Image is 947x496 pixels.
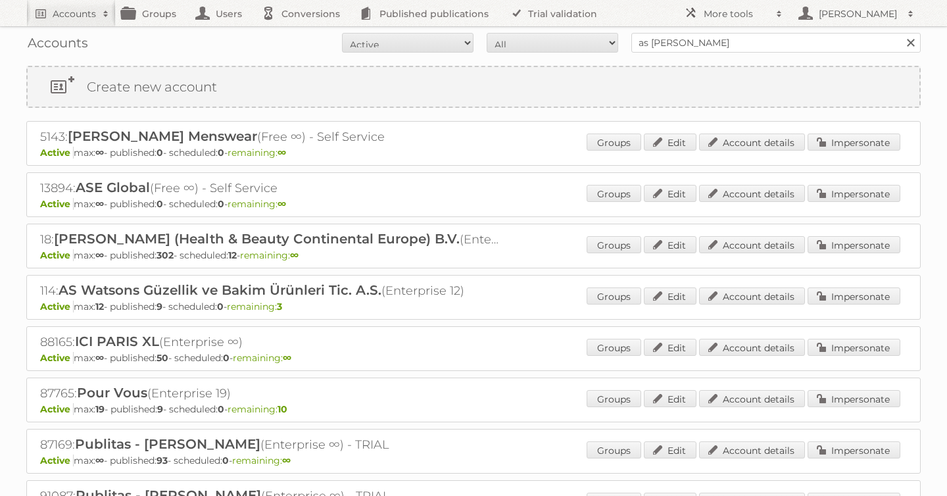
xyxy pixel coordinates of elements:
[587,339,641,356] a: Groups
[644,339,696,356] a: Edit
[277,301,282,312] strong: 3
[40,147,907,159] p: max: - published: - scheduled: -
[53,7,96,20] h2: Accounts
[587,185,641,202] a: Groups
[808,185,900,202] a: Impersonate
[587,390,641,407] a: Groups
[40,231,500,248] h2: 18: (Enterprise ∞)
[228,249,237,261] strong: 12
[240,249,299,261] span: remaining:
[699,287,805,305] a: Account details
[644,287,696,305] a: Edit
[699,185,805,202] a: Account details
[40,282,500,299] h2: 114: (Enterprise 12)
[808,287,900,305] a: Impersonate
[40,385,500,402] h2: 87765: (Enterprise 19)
[40,403,74,415] span: Active
[77,385,147,401] span: Pour Vous
[227,301,282,312] span: remaining:
[40,436,500,453] h2: 87169: (Enterprise ∞) - TRIAL
[283,352,291,364] strong: ∞
[699,390,805,407] a: Account details
[278,198,286,210] strong: ∞
[95,147,104,159] strong: ∞
[278,403,287,415] strong: 10
[699,236,805,253] a: Account details
[808,236,900,253] a: Impersonate
[699,339,805,356] a: Account details
[68,128,257,144] span: [PERSON_NAME] Menswear
[40,249,74,261] span: Active
[40,334,500,351] h2: 88165: (Enterprise ∞)
[157,352,168,364] strong: 50
[808,134,900,151] a: Impersonate
[59,282,381,298] span: AS Watsons Güzellik ve Bakim Ürünleri Tic. A.S.
[75,334,159,349] span: ICI PARIS XL
[282,455,291,466] strong: ∞
[223,352,230,364] strong: 0
[699,134,805,151] a: Account details
[157,301,162,312] strong: 9
[808,390,900,407] a: Impersonate
[40,455,907,466] p: max: - published: - scheduled: -
[587,236,641,253] a: Groups
[95,352,104,364] strong: ∞
[644,236,696,253] a: Edit
[157,249,174,261] strong: 302
[699,441,805,459] a: Account details
[40,147,74,159] span: Active
[40,198,74,210] span: Active
[587,287,641,305] a: Groups
[40,403,907,415] p: max: - published: - scheduled: -
[587,134,641,151] a: Groups
[40,455,74,466] span: Active
[95,198,104,210] strong: ∞
[228,147,286,159] span: remaining:
[808,441,900,459] a: Impersonate
[40,352,907,364] p: max: - published: - scheduled: -
[40,128,500,145] h2: 5143: (Free ∞) - Self Service
[40,301,907,312] p: max: - published: - scheduled: -
[218,403,224,415] strong: 0
[95,301,104,312] strong: 12
[644,441,696,459] a: Edit
[808,339,900,356] a: Impersonate
[217,301,224,312] strong: 0
[40,352,74,364] span: Active
[815,7,901,20] h2: [PERSON_NAME]
[157,198,163,210] strong: 0
[40,180,500,197] h2: 13894: (Free ∞) - Self Service
[40,301,74,312] span: Active
[157,147,163,159] strong: 0
[95,249,104,261] strong: ∞
[157,403,163,415] strong: 9
[40,198,907,210] p: max: - published: - scheduled: -
[222,455,229,466] strong: 0
[644,185,696,202] a: Edit
[95,403,105,415] strong: 19
[75,436,260,452] span: Publitas - [PERSON_NAME]
[28,67,919,107] a: Create new account
[587,441,641,459] a: Groups
[218,198,224,210] strong: 0
[218,147,224,159] strong: 0
[644,390,696,407] a: Edit
[95,455,104,466] strong: ∞
[54,231,460,247] span: [PERSON_NAME] (Health & Beauty Continental Europe) B.V.
[233,352,291,364] span: remaining:
[228,198,286,210] span: remaining:
[278,147,286,159] strong: ∞
[704,7,769,20] h2: More tools
[76,180,150,195] span: ASE Global
[232,455,291,466] span: remaining:
[40,249,907,261] p: max: - published: - scheduled: -
[157,455,168,466] strong: 93
[290,249,299,261] strong: ∞
[228,403,287,415] span: remaining:
[644,134,696,151] a: Edit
